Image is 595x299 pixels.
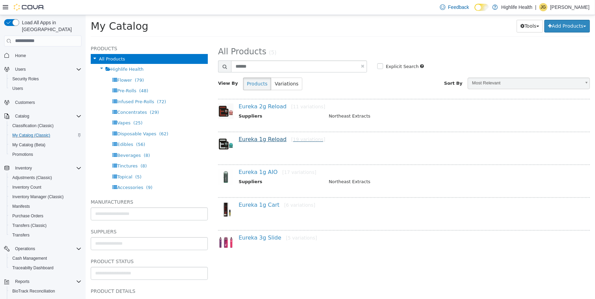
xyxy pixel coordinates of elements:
[7,131,84,140] button: My Catalog (Classic)
[49,63,59,68] span: (79)
[535,3,536,11] p: |
[10,231,81,239] span: Transfers
[10,264,81,272] span: Traceabilty Dashboard
[10,264,56,272] a: Traceabilty Dashboard
[12,123,54,128] span: Classification (Classic)
[10,150,36,159] a: Promotions
[539,3,547,11] div: Jennifer Gierum
[53,73,63,78] span: (48)
[12,76,39,82] span: Security Roles
[31,84,68,89] span: Infused Pre-Rolls
[48,105,57,110] span: (25)
[12,52,29,60] a: Home
[206,89,240,94] small: [11 variations]
[10,141,81,149] span: My Catalog (Beta)
[200,220,231,226] small: [5 variations]
[10,221,49,230] a: Transfers (Classic)
[50,127,60,132] span: (56)
[132,121,148,137] img: 150
[7,202,84,211] button: Manifests
[64,95,74,100] span: (29)
[132,89,148,104] img: 150
[197,154,230,160] small: [17 variations]
[7,84,84,93] button: Users
[238,98,493,106] td: Northeast Extracts
[15,100,35,105] span: Customers
[10,150,81,159] span: Promotions
[14,4,45,11] img: Cova
[12,98,38,107] a: Customers
[10,84,81,93] span: Users
[12,245,81,253] span: Operations
[10,287,81,295] span: BioTrack Reconciliation
[31,138,55,143] span: Beverages
[10,131,53,139] a: My Catalog (Classic)
[238,163,493,172] td: Northeast Extracts
[10,183,44,191] a: Inventory Count
[13,41,39,46] span: All Products
[132,220,148,235] img: 150
[12,194,64,200] span: Inventory Manager (Classic)
[7,173,84,182] button: Adjustments (Classic)
[15,53,26,58] span: Home
[5,213,122,221] h5: Suppliers
[183,35,191,41] small: (5)
[7,192,84,202] button: Inventory Manager (Classic)
[1,51,84,60] button: Home
[12,133,50,138] span: My Catalog (Classic)
[31,63,46,68] span: Flower
[58,138,64,143] span: (8)
[448,4,469,11] span: Feedback
[12,265,53,271] span: Traceabilty Dashboard
[50,159,56,164] span: (5)
[10,131,81,139] span: My Catalog (Classic)
[10,212,81,220] span: Purchase Orders
[153,98,238,106] th: Suppliers
[72,84,81,89] span: (72)
[12,164,35,172] button: Inventory
[157,63,186,75] button: Products
[12,277,81,286] span: Reports
[12,288,55,294] span: BioTrack Reconciliation
[12,232,29,238] span: Transfers
[1,65,84,74] button: Users
[153,163,238,172] th: Suppliers
[31,73,51,78] span: Pre-Rolls
[10,287,58,295] a: BioTrack Reconciliation
[7,286,84,296] button: BioTrack Reconciliation
[132,66,152,71] span: View By
[55,148,61,153] span: (8)
[10,141,48,149] a: My Catalog (Beta)
[1,277,84,286] button: Reports
[153,219,231,226] a: Eureka 3g Slide[5 variations]
[7,211,84,221] button: Purchase Orders
[1,97,84,107] button: Customers
[10,183,81,191] span: Inventory Count
[12,152,33,157] span: Promotions
[12,277,32,286] button: Reports
[19,19,81,33] span: Load All Apps in [GEOGRAPHIC_DATA]
[10,193,66,201] a: Inventory Manager (Classic)
[12,98,81,107] span: Customers
[7,150,84,159] button: Promotions
[12,65,81,73] span: Users
[153,154,231,160] a: Eureka 1g AIO[17 variations]
[153,187,230,193] a: Eureka 1g Cart[6 variations]
[15,246,35,252] span: Operations
[12,204,30,209] span: Manifests
[10,174,55,182] a: Adjustments (Classic)
[15,113,29,119] span: Catalog
[15,165,32,171] span: Inventory
[10,122,56,130] a: Classification (Classic)
[12,65,28,73] button: Users
[10,122,81,130] span: Classification (Classic)
[1,111,84,121] button: Catalog
[12,112,81,120] span: Catalog
[7,121,84,131] button: Classification (Classic)
[185,63,216,75] button: Variations
[382,63,504,74] a: Most Relevant
[1,244,84,254] button: Operations
[132,32,181,41] span: All Products
[25,52,58,57] span: Highlife Health
[12,142,46,148] span: My Catalog (Beta)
